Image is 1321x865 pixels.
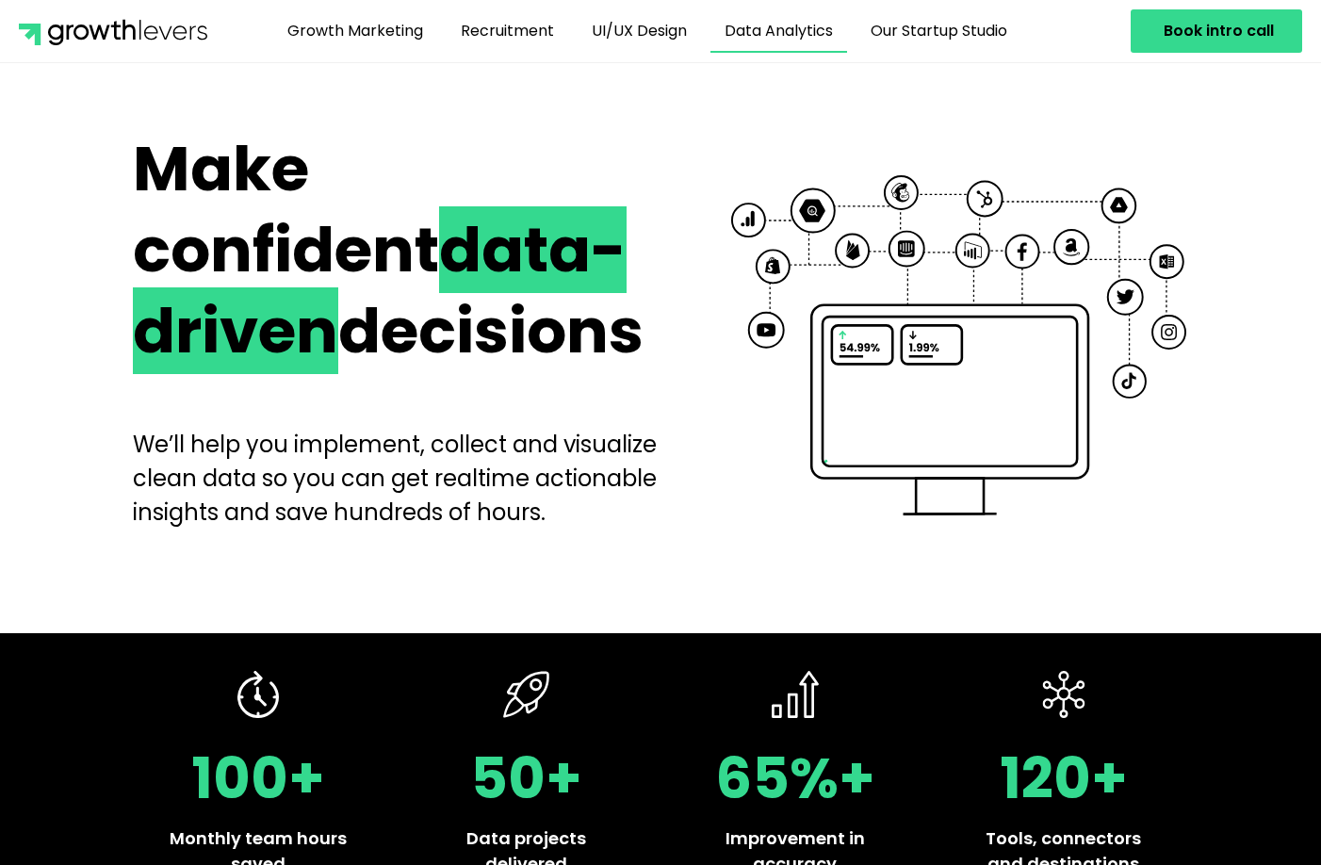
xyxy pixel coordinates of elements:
a: Recruitment [447,9,568,53]
p: We’ll help you implement, collect and visualize clean data so you can get realtime actionable ins... [133,428,673,530]
h2: 65%+ [698,750,891,807]
a: Data Analytics [710,9,847,53]
h2: 100+ [161,750,354,807]
a: Book intro call [1131,9,1302,53]
a: UI/UX Design [578,9,701,53]
h2: 120+ [967,750,1160,807]
h2: Make confident decisions [133,129,673,371]
span: data-driven [133,206,627,374]
nav: Menu [211,9,1084,53]
span: Book intro call [1164,24,1274,39]
h2: 50+ [430,750,623,807]
a: Our Startup Studio [856,9,1021,53]
a: Growth Marketing [273,9,437,53]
